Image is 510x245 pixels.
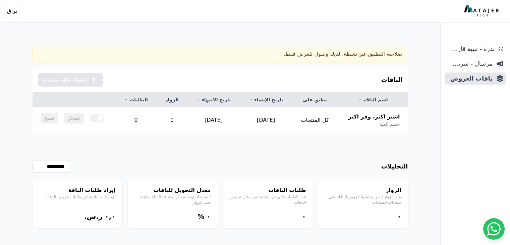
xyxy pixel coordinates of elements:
td: [DATE] [240,107,292,133]
h4: الزوار [325,186,401,194]
span: ندرة - تنبية قارب علي النفاذ [447,44,495,54]
h3: التحليلات [381,162,408,171]
span: خصم كمية [379,121,400,128]
span: ر.س. [84,212,102,220]
img: MatajerTech Logo [464,5,501,17]
span: إنشاء باقة جديدة [43,76,87,84]
span: % [197,212,204,220]
th: الزوار [157,92,187,107]
h4: إيراد طلبات الباقة [39,186,116,194]
span: مرسال - شريط دعاية [447,59,493,68]
p: الإيرادات الناتجة عن طلبات عروض الباقات [39,194,116,200]
p: النسبة المئوية لمعدل الاضافة للسلة مقارنة بعدد الزوار [134,194,211,205]
td: كل المنتجات [292,107,338,133]
a: تاريخ الإنشاء [248,96,284,103]
div: ۰ [230,212,306,221]
h3: الباقات [381,75,403,85]
button: براق [4,4,20,18]
span: نسخ [41,113,58,124]
span: باقات العروض [447,74,493,83]
h4: طلبات الباقات [230,186,306,194]
a: اسم الباقة [346,96,400,103]
td: 0 [157,107,187,133]
div: ۰ [325,212,401,221]
td: 0 [115,107,157,133]
p: عدد الزوار الذين شاهدوا عروض الباقات في صفحات المنتجات [325,194,401,205]
h4: معدل التحويل للباقات [134,186,211,194]
a: تاريخ الانتهاء [195,96,232,103]
span: تعديل [64,113,84,124]
a: الطلبات [123,96,149,103]
span: براق [7,7,17,15]
span: اشتر اكثر، وفر اكثر [348,113,400,121]
div: صلاحية التطبيق غير نشطة. لديك وصول للعرض فقط. [33,46,408,62]
td: [DATE] [187,107,240,133]
p: عدد الطلبات التي تم إنشاؤها من خلال عروض الباقات [230,194,306,205]
th: تطبق على [292,92,338,107]
bdi: ۰,۰ [105,212,115,220]
bdi: ۰ [207,212,211,220]
button: إنشاء باقة جديدة [38,73,103,87]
